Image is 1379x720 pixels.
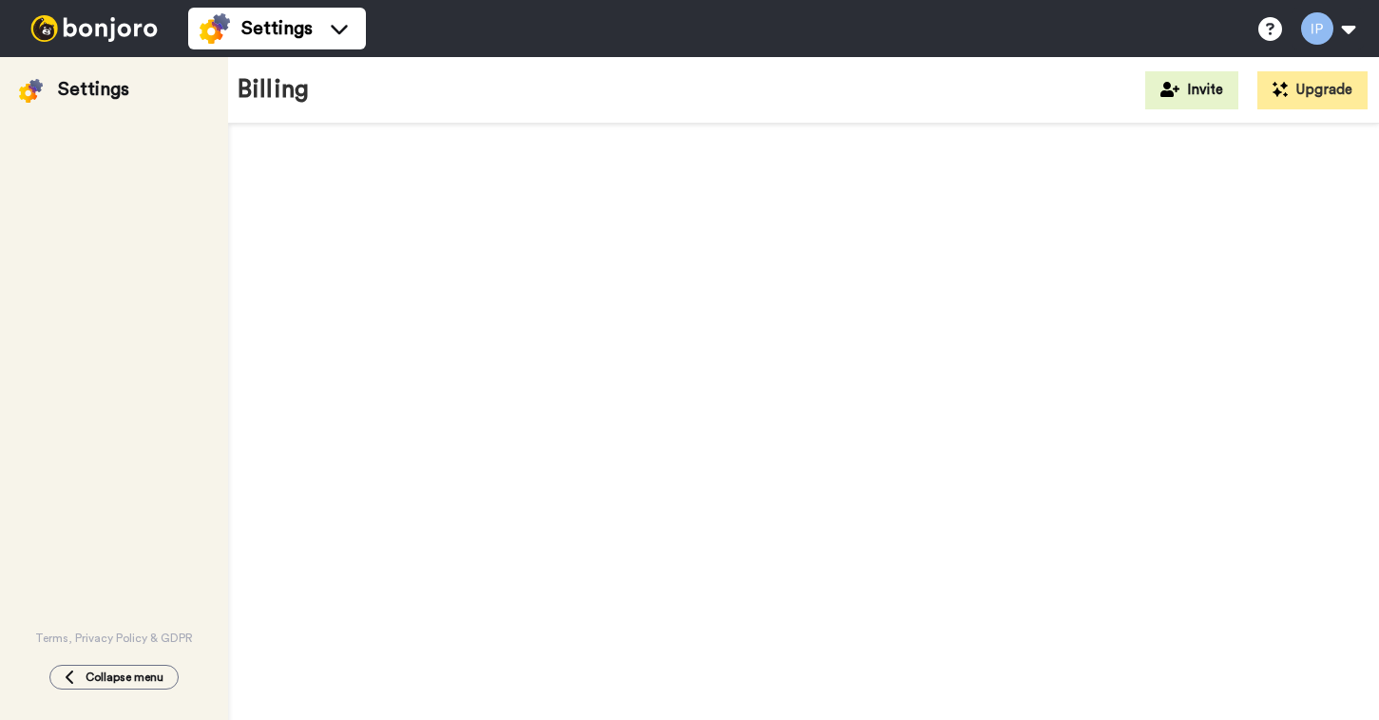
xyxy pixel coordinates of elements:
[1145,71,1238,109] button: Invite
[86,670,163,685] span: Collapse menu
[19,79,43,103] img: settings-colored.svg
[241,15,313,42] span: Settings
[58,76,129,103] div: Settings
[200,13,230,44] img: settings-colored.svg
[238,76,309,104] h1: Billing
[23,15,165,42] img: bj-logo-header-white.svg
[1257,71,1368,109] button: Upgrade
[49,665,179,690] button: Collapse menu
